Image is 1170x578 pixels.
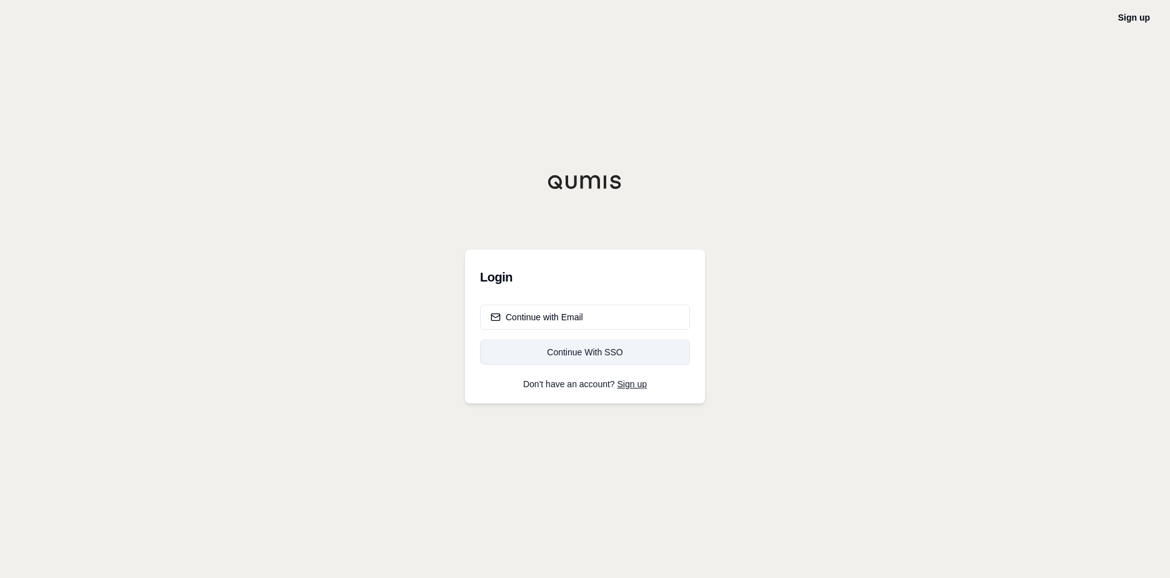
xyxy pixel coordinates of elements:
[480,380,690,388] p: Don't have an account?
[491,311,583,323] div: Continue with Email
[547,175,622,190] img: Qumis
[1118,13,1150,23] a: Sign up
[480,305,690,330] button: Continue with Email
[617,379,647,389] a: Sign up
[480,340,690,365] a: Continue With SSO
[491,346,679,358] div: Continue With SSO
[480,265,690,290] h3: Login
